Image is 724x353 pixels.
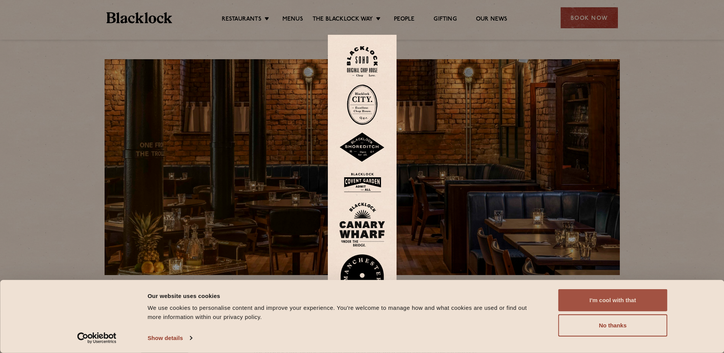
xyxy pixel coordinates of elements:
[148,303,541,322] div: We use cookies to personalise content and improve your experience. You're welcome to manage how a...
[558,314,668,337] button: No thanks
[339,202,385,247] img: BL_CW_Logo_Website.svg
[339,133,385,162] img: Shoreditch-stamp-v2-default.svg
[347,46,377,77] img: Soho-stamp-default.svg
[347,84,377,125] img: City-stamp-default.svg
[148,332,192,344] a: Show details
[63,332,130,344] a: Usercentrics Cookiebot - opens in a new window
[339,170,385,195] img: BLA_1470_CoventGarden_Website_Solid.svg
[558,289,668,311] button: I'm cool with that
[148,291,541,300] div: Our website uses cookies
[339,254,385,307] img: BL_Manchester_Logo-bleed.png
